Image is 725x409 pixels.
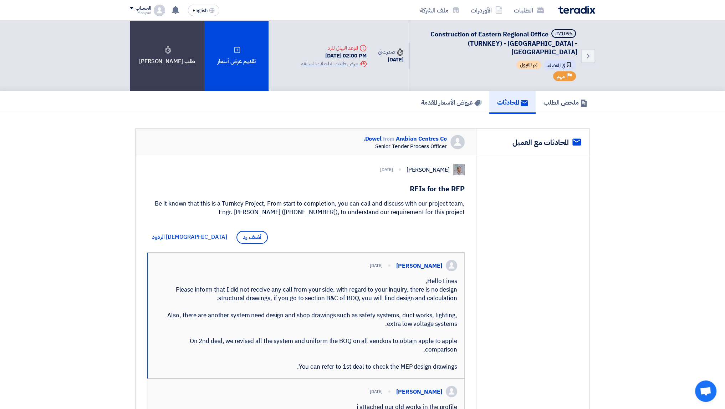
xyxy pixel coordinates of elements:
div: [DATE] [380,166,393,173]
h5: عروض الأسعار المقدمة [421,98,481,106]
h5: Construction of Eastern Regional Office (TURNKEY) - Nakheel Mall - Dammam [419,29,577,56]
div: [PERSON_NAME] [396,262,442,270]
div: [DATE] [370,262,383,269]
h5: ملخص الطلب [543,98,587,106]
span: في المفضلة [544,60,576,70]
h2: المحادثات مع العميل [512,137,569,147]
h1: RFIs for the RFP [147,184,465,194]
a: ملخص الطلب [536,91,595,114]
div: طلب [PERSON_NAME] [130,21,204,91]
a: ملف الشركة [414,2,465,19]
div: Be it known that this is a Turnkey Project, From start to completion, you can call and discuss wi... [147,200,465,217]
div: Moayad [130,11,151,15]
span: English [193,8,208,13]
span: Construction of Eastern Regional Office (TURNKEY) - [GEOGRAPHIC_DATA] - [GEOGRAPHIC_DATA] [430,29,577,57]
span: [DEMOGRAPHIC_DATA] الردود [152,233,227,241]
div: الموعد النهائي للرد [301,44,366,52]
span: مهم [557,73,565,80]
img: IMG_1753965247717.jpg [453,164,465,175]
div: [DATE] [370,388,383,395]
a: عروض الأسعار المقدمة [413,91,489,114]
div: #71095 [555,31,572,36]
div: [PERSON_NAME] [407,166,450,174]
div: Senior Tender Process Officer [363,143,447,150]
div: Open chat [695,380,716,402]
div: تقديم عرض أسعار [204,21,269,91]
img: Teradix logo [558,6,595,14]
a: المحادثات [489,91,536,114]
button: English [188,5,219,16]
div: [DATE] [378,56,404,64]
a: الأوردرات [465,2,508,19]
div: عرض طلبات التاجيلات السابقه [301,60,366,67]
div: Hello Lines, Please inform that I did not receive any call from your side, with regard to your in... [155,277,457,371]
div: [PERSON_NAME] [396,388,442,396]
h5: المحادثات [497,98,528,106]
div: [DATE] 02:00 PM [301,52,366,60]
span: from [383,135,394,143]
span: تم القبول [516,61,541,69]
div: Dowel Arabian Centres Co. [363,135,447,143]
div: صدرت في [378,48,404,56]
img: profile_test.png [154,5,165,16]
div: الحساب [136,5,151,11]
span: أضف رد [236,231,268,244]
img: profile_test.png [446,260,457,271]
img: profile_test.png [446,386,457,397]
a: الطلبات [508,2,550,19]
